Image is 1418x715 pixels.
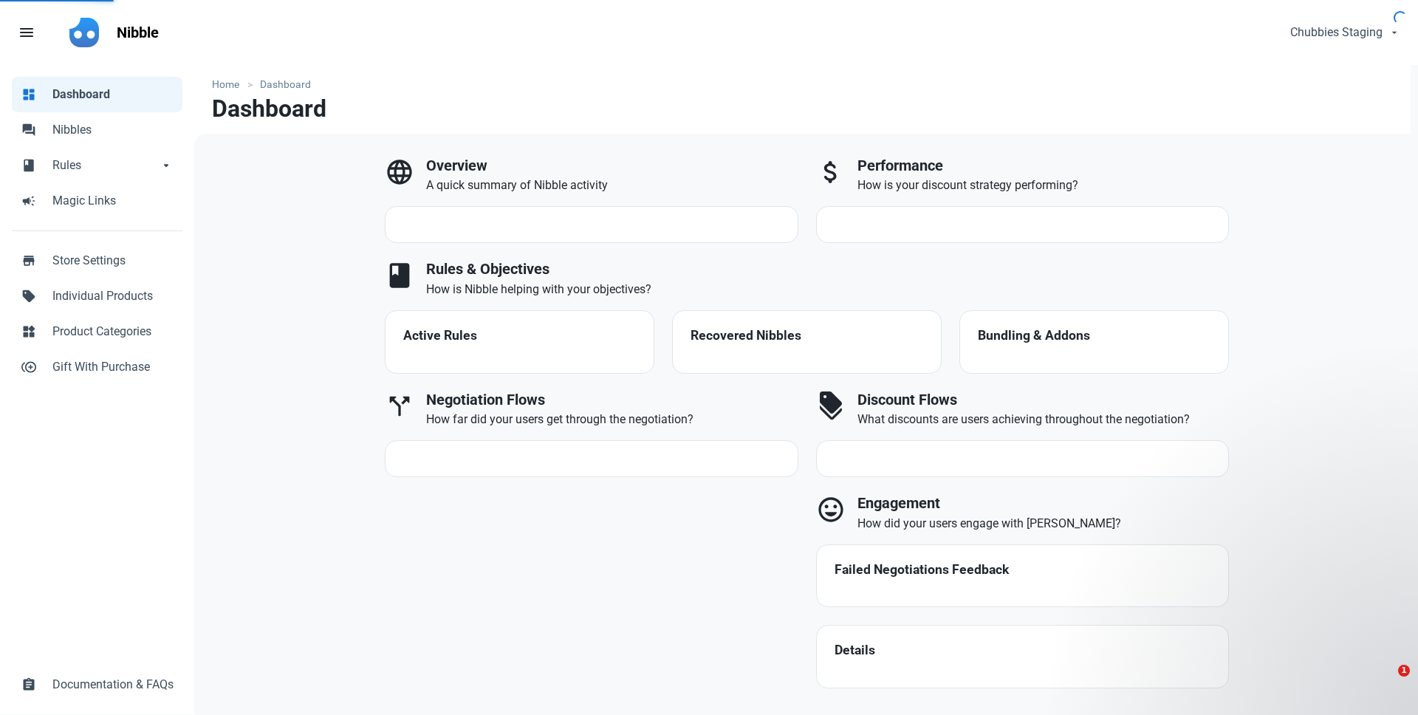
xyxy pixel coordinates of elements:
h3: Overview [426,157,798,174]
h3: Discount Flows [857,391,1230,408]
span: 1 [1398,665,1410,677]
span: mood [816,495,846,524]
span: Chubbies Staging [1290,24,1383,41]
span: forum [21,121,36,136]
span: book [21,157,36,171]
a: dashboardDashboard [12,77,182,112]
h3: Engagement [857,495,1230,512]
h4: Failed Negotiations Feedback [835,563,1211,578]
span: Dashboard [52,86,174,103]
h4: Bundling & Addons [978,329,1210,343]
a: Nibble [108,12,168,53]
p: Nibble [117,22,159,43]
span: call_split [385,391,414,421]
span: Rules [52,157,159,174]
a: bookRulesarrow_drop_down [12,148,182,183]
a: forumNibbles [12,112,182,148]
span: control_point_duplicate [21,358,36,373]
a: campaignMagic Links [12,183,182,219]
p: How did your users engage with [PERSON_NAME]? [857,515,1230,533]
a: widgetsProduct Categories [12,314,182,349]
span: Product Categories [52,323,174,341]
h4: Recovered Nibbles [691,329,923,343]
span: book [385,261,414,290]
span: assignment [21,676,36,691]
span: Documentation & FAQs [52,676,174,694]
span: language [385,157,414,187]
span: sell [21,287,36,302]
span: Store Settings [52,252,174,270]
span: dashboard [21,86,36,100]
h3: Rules & Objectives [426,261,1229,278]
span: widgets [21,323,36,338]
h4: Details [835,643,1211,658]
span: attach_money [816,157,846,187]
h3: Negotiation Flows [426,391,798,408]
span: store [21,252,36,267]
a: sellIndividual Products [12,278,182,314]
span: menu [18,24,35,41]
h4: Active Rules [403,329,636,343]
h1: Dashboard [212,95,326,122]
span: Magic Links [52,192,174,210]
p: How is your discount strategy performing? [857,177,1230,194]
span: campaign [21,192,36,207]
span: discount [816,391,846,421]
iframe: Intercom live chat [1368,665,1403,700]
button: Chubbies Staging [1278,18,1409,47]
a: storeStore Settings [12,243,182,278]
span: Individual Products [52,287,174,305]
h3: Performance [857,157,1230,174]
a: assignmentDocumentation & FAQs [12,667,182,702]
p: How far did your users get through the negotiation? [426,411,798,428]
p: How is Nibble helping with your objectives? [426,281,1229,298]
span: Nibbles [52,121,174,139]
p: What discounts are users achieving throughout the negotiation? [857,411,1230,428]
nav: breadcrumbs [194,65,1411,95]
p: A quick summary of Nibble activity [426,177,798,194]
a: Home [212,77,247,92]
span: arrow_drop_down [159,157,174,171]
a: control_point_duplicateGift With Purchase [12,349,182,385]
span: Gift With Purchase [52,358,174,376]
